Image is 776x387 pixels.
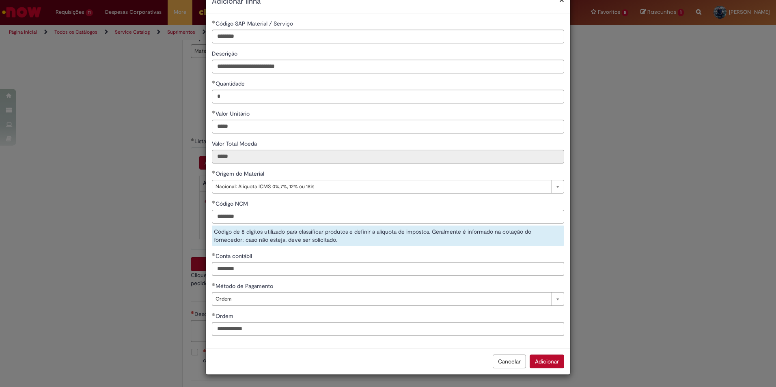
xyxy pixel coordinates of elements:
input: Ordem [212,322,564,336]
button: Adicionar [530,355,564,368]
span: Quantidade [216,80,246,87]
span: Obrigatório Preenchido [212,313,216,316]
input: Código NCM [212,210,564,224]
span: Obrigatório Preenchido [212,20,216,24]
span: Conta contábil [216,252,254,260]
span: Obrigatório Preenchido [212,253,216,256]
input: Quantidade [212,90,564,103]
span: Origem do Material [216,170,266,177]
input: Conta contábil [212,262,564,276]
span: Somente leitura - Valor Total Moeda [212,140,259,147]
span: Ordem [216,312,235,320]
button: Cancelar [493,355,526,368]
span: Código NCM [216,200,250,207]
span: Obrigatório Preenchido [212,200,216,204]
div: Código de 8 dígitos utilizado para classificar produtos e definir a alíquota de impostos. Geralme... [212,226,564,246]
input: Valor Total Moeda [212,150,564,163]
input: Código SAP Material / Serviço [212,30,564,43]
input: Descrição [212,60,564,73]
span: Código SAP Material / Serviço [216,20,295,27]
span: Valor Unitário [216,110,251,117]
span: Método de Pagamento [216,282,275,290]
span: Obrigatório Preenchido [212,170,216,174]
span: Obrigatório Preenchido [212,80,216,84]
span: Obrigatório Preenchido [212,110,216,114]
input: Valor Unitário [212,120,564,133]
span: Nacional: Alíquota ICMS 0%,7%, 12% ou 18% [216,180,548,193]
span: Ordem [216,292,548,305]
span: Descrição [212,50,239,57]
span: Obrigatório Preenchido [212,283,216,286]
